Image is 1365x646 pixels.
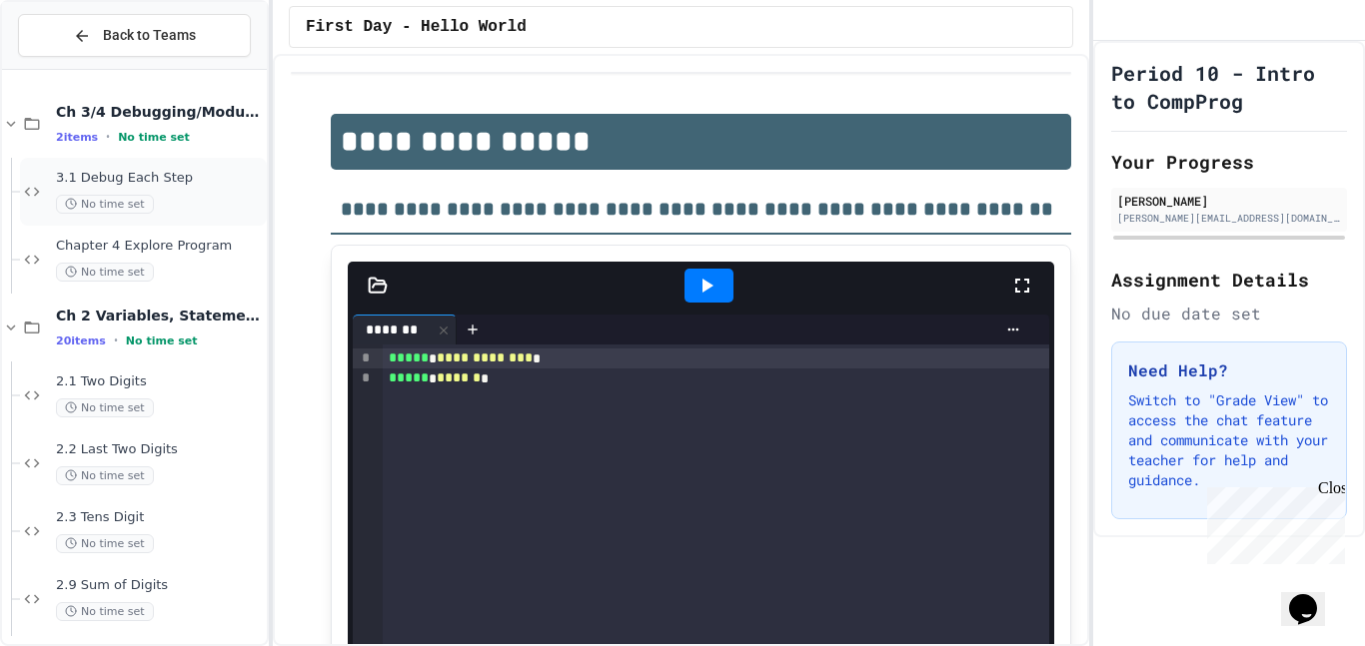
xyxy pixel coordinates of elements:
[18,14,251,57] button: Back to Teams
[8,8,138,127] div: Chat with us now!Close
[106,129,110,145] span: •
[56,170,263,187] span: 3.1 Debug Each Step
[1281,566,1345,626] iframe: chat widget
[1111,148,1347,176] h2: Your Progress
[1117,211,1341,226] div: [PERSON_NAME][EMAIL_ADDRESS][DOMAIN_NAME]
[1111,59,1347,115] h1: Period 10 - Intro to CompProg
[56,334,106,347] span: 20 items
[56,602,154,621] span: No time set
[56,373,263,390] span: 2.1 Two Digits
[114,332,118,348] span: •
[1128,358,1330,382] h3: Need Help?
[1111,266,1347,294] h2: Assignment Details
[126,334,198,347] span: No time set
[1111,302,1347,325] div: No due date set
[56,466,154,485] span: No time set
[56,534,154,553] span: No time set
[56,263,154,282] span: No time set
[56,398,154,417] span: No time set
[103,25,196,46] span: Back to Teams
[56,131,98,144] span: 2 items
[56,103,263,121] span: Ch 3/4 Debugging/Modules
[1117,192,1341,210] div: [PERSON_NAME]
[56,307,263,324] span: Ch 2 Variables, Statements & Expressions
[1199,479,1345,564] iframe: chat widget
[56,238,263,255] span: Chapter 4 Explore Program
[1128,390,1330,490] p: Switch to "Grade View" to access the chat feature and communicate with your teacher for help and ...
[118,131,190,144] span: No time set
[56,509,263,526] span: 2.3 Tens Digit
[56,577,263,594] span: 2.9 Sum of Digits
[306,15,527,39] span: First Day - Hello World
[56,195,154,214] span: No time set
[56,441,263,458] span: 2.2 Last Two Digits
